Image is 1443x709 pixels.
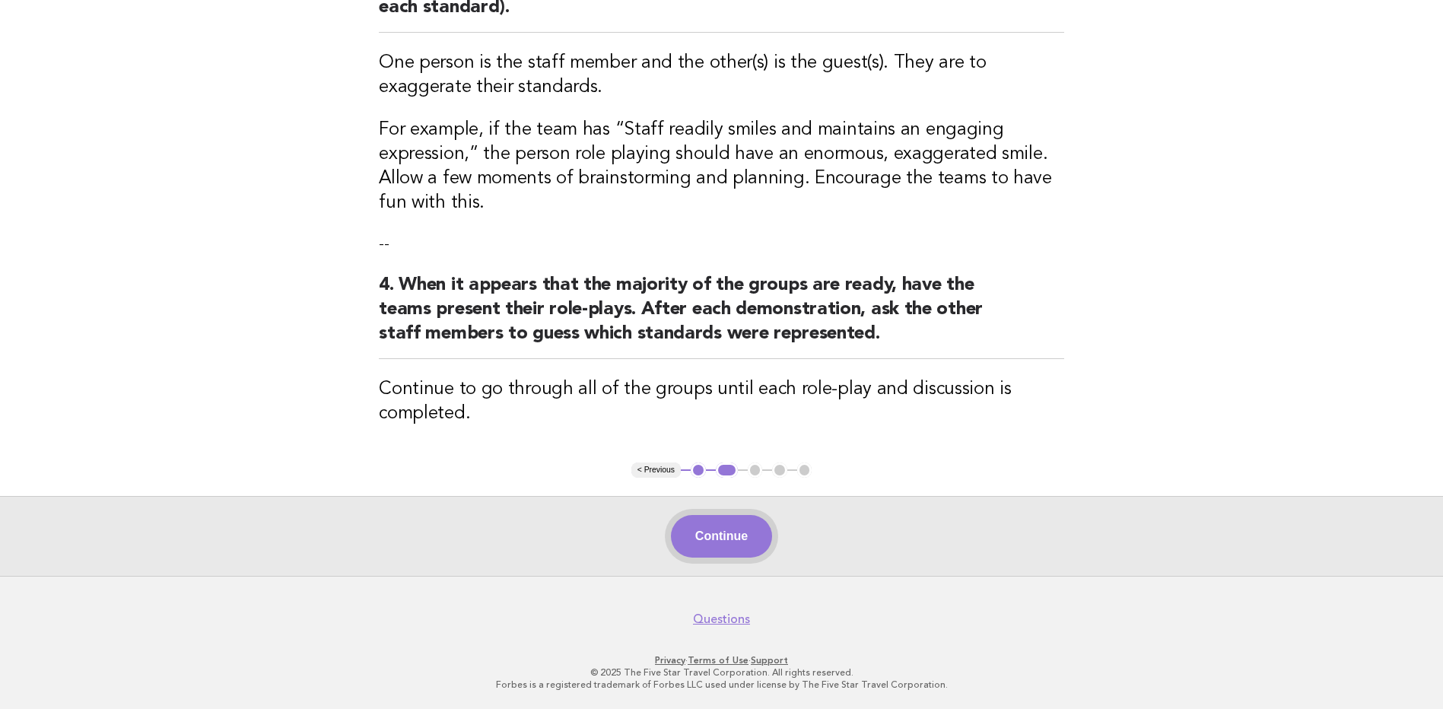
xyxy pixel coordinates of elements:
a: Support [751,655,788,666]
button: < Previous [631,463,681,478]
p: -- [379,234,1064,255]
h2: 4. When it appears that the majority of the groups are ready, have the teams present their role-p... [379,273,1064,359]
p: · · [256,654,1187,666]
h3: Continue to go through all of the groups until each role-play and discussion is completed. [379,377,1064,426]
p: © 2025 The Five Star Travel Corporation. All rights reserved. [256,666,1187,679]
h3: For example, if the team has “Staff readily smiles and maintains an engaging expression,” the per... [379,118,1064,215]
p: Forbes is a registered trademark of Forbes LLC used under license by The Five Star Travel Corpora... [256,679,1187,691]
h3: One person is the staff member and the other(s) is the guest(s). They are to exaggerate their sta... [379,51,1064,100]
a: Questions [693,612,750,627]
a: Terms of Use [688,655,749,666]
button: Continue [671,515,772,558]
button: 1 [691,463,706,478]
button: 2 [716,463,738,478]
a: Privacy [655,655,685,666]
